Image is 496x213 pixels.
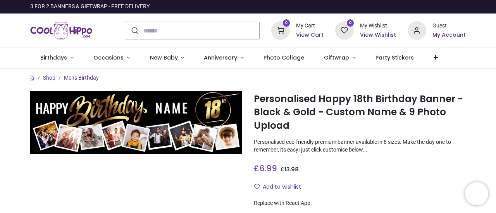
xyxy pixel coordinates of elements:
img: Personalised Happy 18th Birthday Banner - Black & Gold - Custom Name & 9 Photo Upload [30,91,242,154]
div: Replace with React App. [254,199,466,207]
iframe: Brevo live chat [465,182,488,205]
a: 0 [335,27,354,33]
a: My Account [432,31,466,39]
span: £ [254,163,277,174]
a: Mens Birthday [64,75,99,81]
img: Cool Hippo [30,20,92,41]
span: Giftwrap [324,54,349,61]
a: Anniversary [194,48,254,68]
button: Submit [125,22,143,39]
span: £ [281,165,299,173]
div: My Cart [296,22,324,30]
span: Anniversary [204,54,237,61]
div: 3 FOR 2 BANNERS & GIFTWRAP - FREE DELIVERY [30,3,150,10]
span: New Baby [150,54,178,61]
span: Party Stickers [375,54,414,61]
sup: 0 [347,19,354,27]
button: Add to wishlistAdd to wishlist [254,181,308,194]
h1: Personalised Happy 18th Birthday Banner - Black & Gold - Custom Name & 9 Photo Upload [254,92,466,132]
a: View Cart [296,31,324,39]
a: Logo of Cool Hippo [30,20,92,41]
iframe: Customer reviews powered by Trustpilot [303,3,466,10]
a: Shop [43,75,55,81]
span: 6.99 [259,163,277,174]
div: Guest [432,22,466,30]
span: Birthdays [40,54,67,61]
a: 0 [271,27,290,33]
a: New Baby [140,48,194,68]
span: Occasions [93,54,124,61]
sup: 0 [283,19,290,27]
a: Occasions [83,48,140,68]
div: My Wishlist [360,22,396,30]
p: Personalised eco-friendly premium banner available in 8 sizes. Make the day one to remember, its ... [254,138,466,153]
a: Birthdays [30,48,83,68]
a: View Wishlist [360,31,396,39]
i: Add to wishlist [254,184,260,189]
span: 13.98 [284,165,299,173]
a: Giftwrap [314,48,366,68]
span: Photo Collage [263,54,304,61]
